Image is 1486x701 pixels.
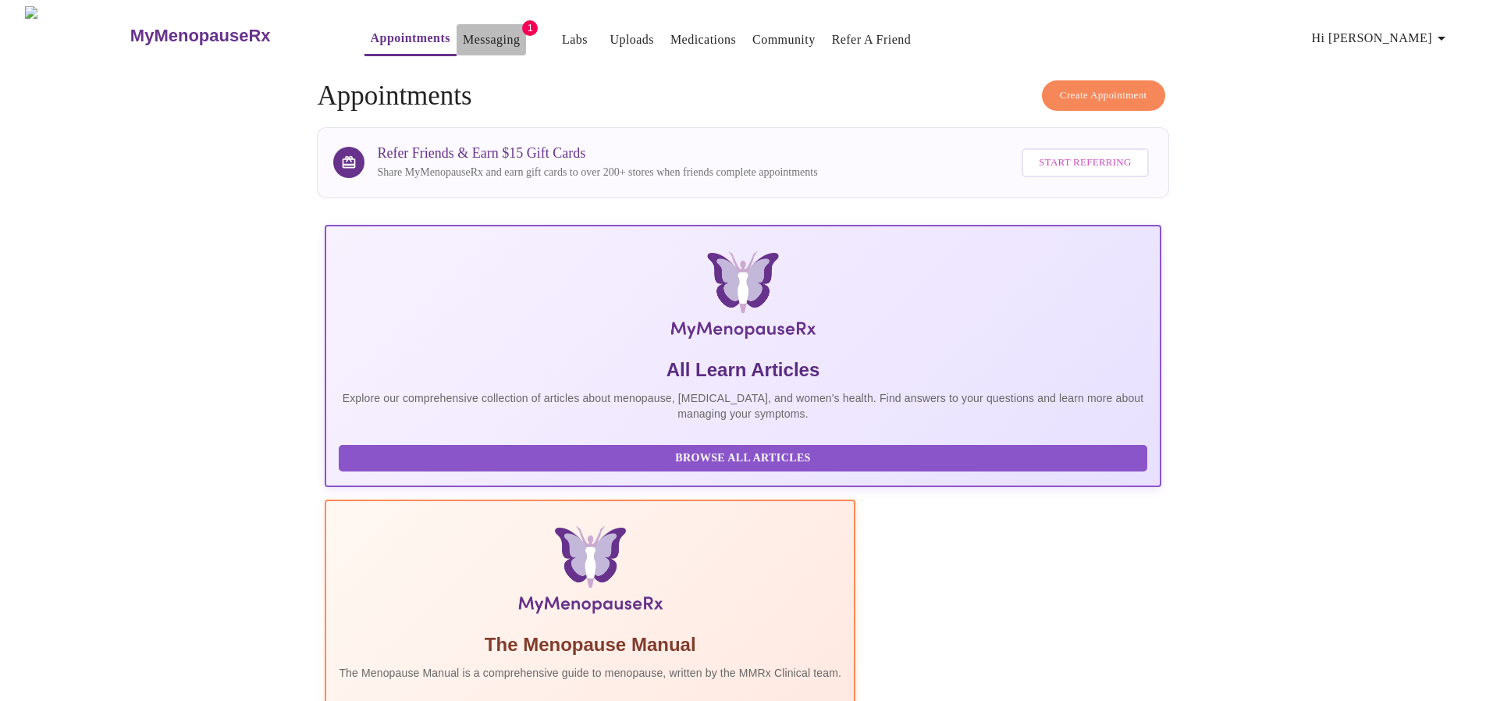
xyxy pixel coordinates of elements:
a: Community [752,29,816,51]
a: Medications [670,29,736,51]
button: Create Appointment [1042,80,1165,111]
img: Menopause Manual [419,526,762,620]
span: Start Referring [1039,154,1131,172]
button: Medications [664,24,742,55]
p: Share MyMenopauseRx and earn gift cards to over 200+ stores when friends complete appointments [377,165,817,180]
h3: Refer Friends & Earn $15 Gift Cards [377,145,817,162]
a: Labs [562,29,588,51]
a: MyMenopauseRx [128,9,332,63]
h3: MyMenopauseRx [130,26,271,46]
button: Refer a Friend [826,24,918,55]
a: Messaging [463,29,520,51]
button: Start Referring [1022,148,1148,177]
p: The Menopause Manual is a comprehensive guide to menopause, written by the MMRx Clinical team. [339,665,841,681]
button: Uploads [603,24,660,55]
button: Community [746,24,822,55]
span: Hi [PERSON_NAME] [1312,27,1451,49]
button: Messaging [457,24,526,55]
h5: All Learn Articles [339,358,1146,383]
button: Appointments [364,23,457,56]
a: Browse All Articles [339,450,1150,464]
a: Uploads [610,29,654,51]
h5: The Menopause Manual [339,632,841,657]
p: Explore our comprehensive collection of articles about menopause, [MEDICAL_DATA], and women's hea... [339,390,1146,422]
img: MyMenopauseRx Logo [464,251,1021,345]
span: Browse All Articles [354,449,1131,468]
button: Hi [PERSON_NAME] [1306,23,1457,54]
a: Refer a Friend [832,29,912,51]
span: 1 [522,20,538,36]
span: Create Appointment [1060,87,1147,105]
img: MyMenopauseRx Logo [25,6,128,65]
button: Labs [549,24,599,55]
button: Browse All Articles [339,445,1146,472]
a: Appointments [371,27,450,49]
h4: Appointments [317,80,1168,112]
a: Start Referring [1018,141,1152,185]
